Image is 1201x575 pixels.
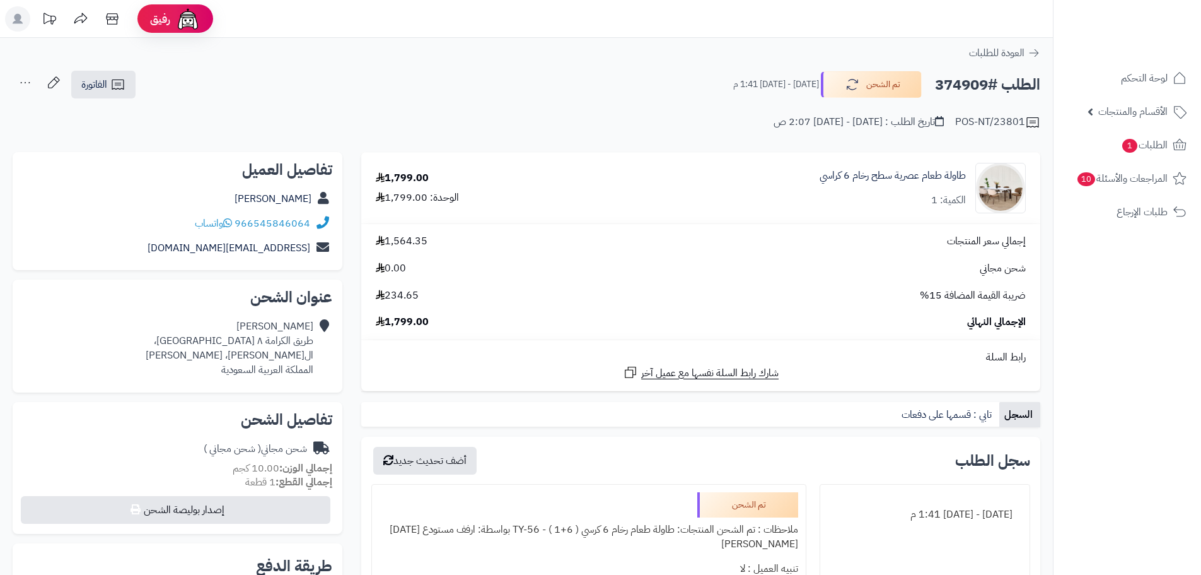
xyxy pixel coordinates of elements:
[969,45,1040,61] a: العودة للطلبات
[1098,103,1168,121] span: الأقسام والمنتجات
[955,115,1040,130] div: POS-NT/23801
[1061,63,1193,93] a: لوحة التحكم
[1117,203,1168,221] span: طلبات الإرجاع
[969,45,1024,61] span: العودة للطلبات
[820,169,966,183] a: طاولة طعام عصرية سطح رخام 6 كراسي
[1077,172,1096,187] span: 10
[1061,130,1193,160] a: الطلبات1
[376,234,427,249] span: 1,564.35
[376,171,429,186] div: 1,799.00
[1122,138,1138,153] span: 1
[896,402,999,427] a: تابي : قسمها على دفعات
[81,77,107,92] span: الفاتورة
[967,315,1026,329] span: الإجمالي النهائي
[175,6,200,32] img: ai-face.png
[999,402,1040,427] a: السجل
[279,461,332,476] strong: إجمالي الوزن:
[733,78,819,91] small: [DATE] - [DATE] 1:41 م
[697,492,798,518] div: تم الشحن
[235,191,311,206] a: [PERSON_NAME]
[276,475,332,490] strong: إجمالي القطع:
[1121,69,1168,87] span: لوحة التحكم
[828,502,1022,527] div: [DATE] - [DATE] 1:41 م
[235,216,310,231] a: 966545846064
[947,234,1026,249] span: إجمالي سعر المنتجات
[1076,170,1168,187] span: المراجعات والأسئلة
[376,315,429,329] span: 1,799.00
[931,193,966,208] div: الكمية: 1
[204,441,261,456] span: ( شحن مجاني )
[821,71,922,98] button: تم الشحن
[380,518,798,557] div: ملاحظات : تم الشحن المنتجات: طاولة طعام رخام 6 كرسي ( 6+1 ) - TY-56 بواسطة: ارفف مستودع [DATE][PE...
[920,288,1026,303] span: ضريبة القيمة المضافة 15%
[195,216,232,231] a: واتساب
[150,11,170,27] span: رفيق
[1115,11,1189,38] img: logo-2.png
[376,191,459,205] div: الوحدة: 1,799.00
[774,115,944,129] div: تاريخ الطلب : [DATE] - [DATE] 2:07 ص
[376,261,406,276] span: 0.00
[204,442,307,456] div: شحن مجاني
[935,72,1040,98] h2: الطلب #374909
[23,162,332,177] h2: تفاصيل العميل
[21,496,330,524] button: إصدار بوليصة الشحن
[955,453,1030,468] h3: سجل الطلب
[641,366,779,381] span: شارك رابط السلة نفسها مع عميل آخر
[33,6,65,35] a: تحديثات المنصة
[1061,163,1193,194] a: المراجعات والأسئلة10
[976,163,1025,213] img: 1752304845-1-90x90.jpg
[1121,136,1168,154] span: الطلبات
[148,240,310,256] a: [EMAIL_ADDRESS][DOMAIN_NAME]
[366,350,1035,365] div: رابط السلة
[233,461,332,476] small: 10.00 كجم
[245,475,332,490] small: 1 قطعة
[71,71,136,98] a: الفاتورة
[256,559,332,574] h2: طريقة الدفع
[376,288,419,303] span: 234.65
[146,319,313,377] div: [PERSON_NAME] طريق الكرامة ٨ [GEOGRAPHIC_DATA]، ال[PERSON_NAME]، [PERSON_NAME] المملكة العربية ال...
[23,290,332,305] h2: عنوان الشحن
[623,365,779,381] a: شارك رابط السلة نفسها مع عميل آخر
[980,261,1026,276] span: شحن مجاني
[23,412,332,427] h2: تفاصيل الشحن
[1061,197,1193,227] a: طلبات الإرجاع
[373,447,477,475] button: أضف تحديث جديد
